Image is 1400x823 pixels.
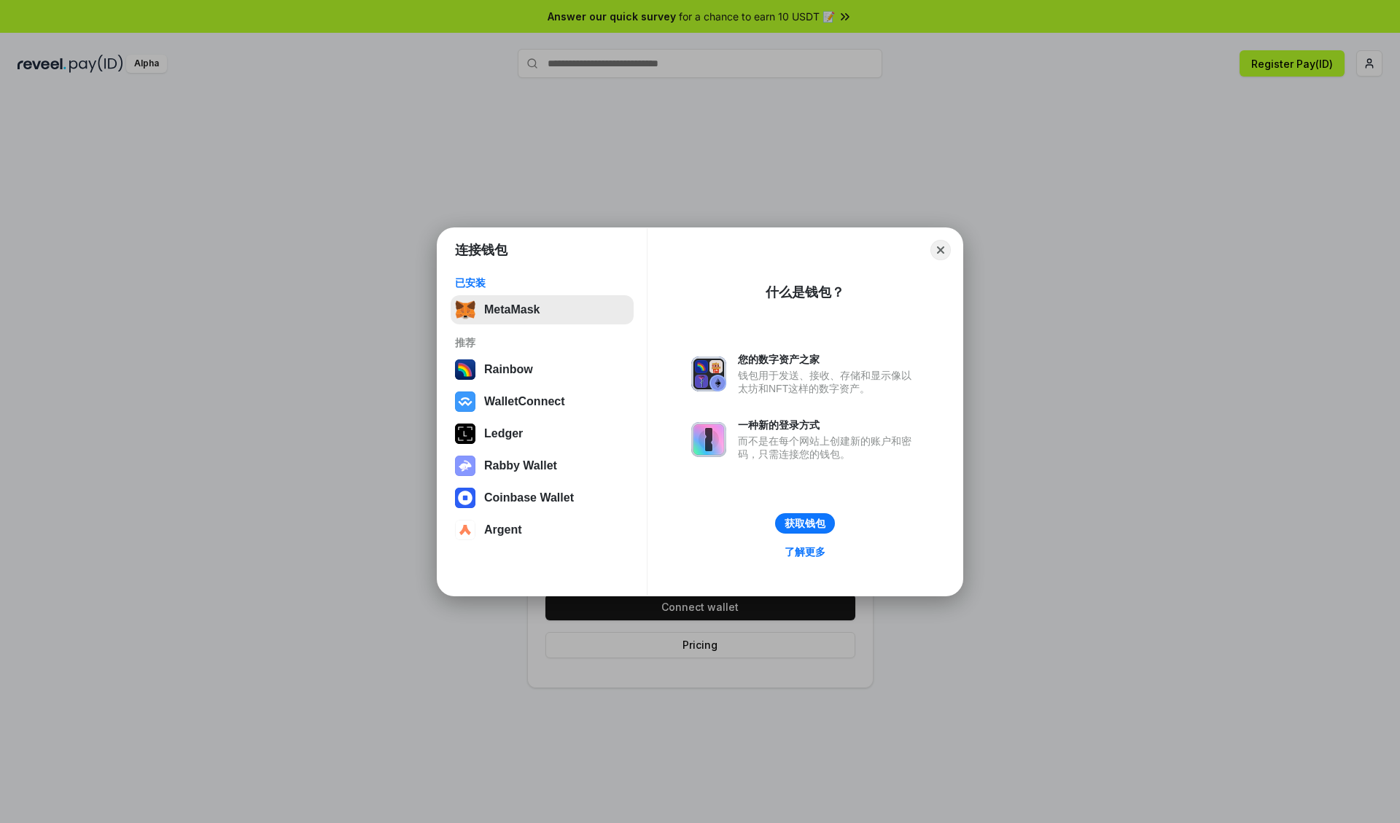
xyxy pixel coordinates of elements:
[484,427,523,440] div: Ledger
[691,356,726,391] img: svg+xml,%3Csvg%20xmlns%3D%22http%3A%2F%2Fwww.w3.org%2F2000%2Fsvg%22%20fill%3D%22none%22%20viewBox...
[738,369,919,395] div: 钱包用于发送、接收、存储和显示像以太坊和NFT这样的数字资产。
[455,276,629,289] div: 已安装
[776,542,834,561] a: 了解更多
[451,483,634,512] button: Coinbase Wallet
[455,424,475,444] img: svg+xml,%3Csvg%20xmlns%3D%22http%3A%2F%2Fwww.w3.org%2F2000%2Fsvg%22%20width%3D%2228%22%20height%3...
[484,459,557,472] div: Rabby Wallet
[484,491,574,504] div: Coinbase Wallet
[766,284,844,301] div: 什么是钱包？
[738,434,919,461] div: 而不是在每个网站上创建新的账户和密码，只需连接您的钱包。
[451,295,634,324] button: MetaMask
[451,387,634,416] button: WalletConnect
[455,241,507,259] h1: 连接钱包
[455,488,475,508] img: svg+xml,%3Csvg%20width%3D%2228%22%20height%3D%2228%22%20viewBox%3D%220%200%2028%2028%22%20fill%3D...
[484,395,565,408] div: WalletConnect
[785,517,825,530] div: 获取钱包
[455,391,475,412] img: svg+xml,%3Csvg%20width%3D%2228%22%20height%3D%2228%22%20viewBox%3D%220%200%2028%2028%22%20fill%3D...
[455,359,475,380] img: svg+xml,%3Csvg%20width%3D%22120%22%20height%3D%22120%22%20viewBox%3D%220%200%20120%20120%22%20fil...
[455,456,475,476] img: svg+xml,%3Csvg%20xmlns%3D%22http%3A%2F%2Fwww.w3.org%2F2000%2Fsvg%22%20fill%3D%22none%22%20viewBox...
[455,336,629,349] div: 推荐
[451,515,634,545] button: Argent
[451,451,634,480] button: Rabby Wallet
[455,300,475,320] img: svg+xml,%3Csvg%20fill%3D%22none%22%20height%3D%2233%22%20viewBox%3D%220%200%2035%2033%22%20width%...
[930,240,951,260] button: Close
[451,355,634,384] button: Rainbow
[775,513,835,534] button: 获取钱包
[691,422,726,457] img: svg+xml,%3Csvg%20xmlns%3D%22http%3A%2F%2Fwww.w3.org%2F2000%2Fsvg%22%20fill%3D%22none%22%20viewBox...
[484,523,522,537] div: Argent
[451,419,634,448] button: Ledger
[738,353,919,366] div: 您的数字资产之家
[785,545,825,558] div: 了解更多
[484,363,533,376] div: Rainbow
[455,520,475,540] img: svg+xml,%3Csvg%20width%3D%2228%22%20height%3D%2228%22%20viewBox%3D%220%200%2028%2028%22%20fill%3D...
[484,303,540,316] div: MetaMask
[738,418,919,432] div: 一种新的登录方式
